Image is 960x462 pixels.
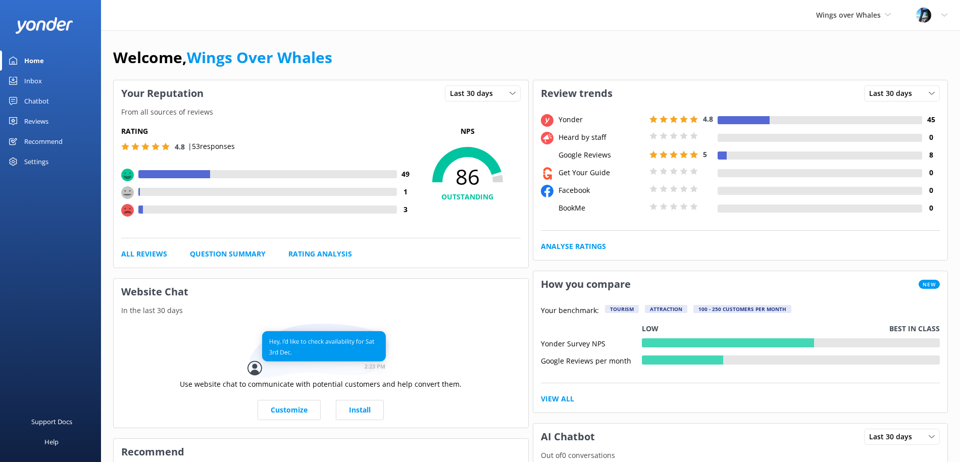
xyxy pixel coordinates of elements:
[397,204,415,215] h4: 3
[541,241,606,252] a: Analyse Ratings
[533,80,620,107] h3: Review trends
[415,164,521,189] span: 86
[247,324,394,379] img: conversation...
[869,431,918,442] span: Last 30 days
[533,424,602,450] h3: AI Chatbot
[922,185,940,196] h4: 0
[922,114,940,125] h4: 45
[533,271,638,297] h3: How you compare
[889,323,940,334] p: Best in class
[44,432,59,452] div: Help
[869,88,918,99] span: Last 30 days
[190,248,266,260] a: Question Summary
[916,8,931,23] img: 145-1635463833.jpg
[114,80,211,107] h3: Your Reputation
[114,279,528,305] h3: Website Chat
[922,202,940,214] h4: 0
[121,126,415,137] h5: Rating
[24,131,63,151] div: Recommend
[922,167,940,178] h4: 0
[556,132,647,143] div: Heard by staff
[336,400,384,420] a: Install
[642,323,659,334] p: Low
[114,305,528,316] p: In the last 30 days
[288,248,352,260] a: Rating Analysis
[31,412,72,432] div: Support Docs
[187,47,332,68] a: Wings Over Whales
[24,111,48,131] div: Reviews
[556,185,647,196] div: Facebook
[24,71,42,91] div: Inbox
[556,202,647,214] div: BookMe
[24,50,44,71] div: Home
[605,305,639,313] div: Tourism
[703,149,707,159] span: 5
[816,10,881,20] span: Wings over Whales
[541,305,599,317] p: Your benchmark:
[693,305,791,313] div: 100 - 250 customers per month
[397,186,415,197] h4: 1
[114,107,528,118] p: From all sources of reviews
[24,151,48,172] div: Settings
[533,450,948,461] p: Out of 0 conversations
[645,305,687,313] div: Attraction
[188,141,235,152] p: | 53 responses
[703,114,713,124] span: 4.8
[415,191,521,202] h4: OUTSTANDING
[450,88,499,99] span: Last 30 days
[541,393,574,404] a: View All
[180,379,462,390] p: Use website chat to communicate with potential customers and help convert them.
[397,169,415,180] h4: 49
[175,142,185,151] span: 4.8
[541,338,642,347] div: Yonder Survey NPS
[24,91,49,111] div: Chatbot
[541,355,642,365] div: Google Reviews per month
[922,149,940,161] h4: 8
[922,132,940,143] h4: 0
[556,114,647,125] div: Yonder
[113,45,332,70] h1: Welcome,
[15,17,73,34] img: yonder-white-logo.png
[415,126,521,137] p: NPS
[258,400,321,420] a: Customize
[556,167,647,178] div: Get Your Guide
[919,280,940,289] span: New
[121,248,167,260] a: All Reviews
[556,149,647,161] div: Google Reviews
